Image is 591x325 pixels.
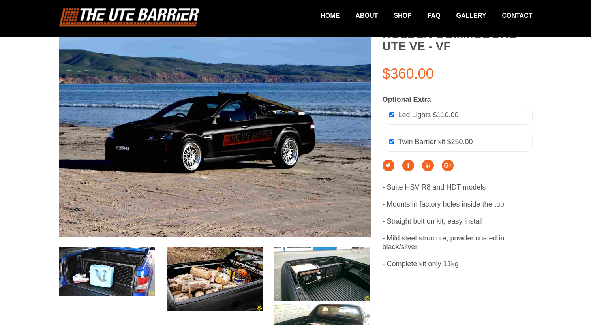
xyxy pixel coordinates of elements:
span: $360.00 [383,66,434,82]
a: Gallery [441,8,486,23]
a: Shop [378,8,411,23]
div: - Suite HSV R8 and HDT models - Mounts in factory holes inside the tub - Straight bolt on kit, ea... [377,28,538,269]
span: Led Lights $110.00 [398,111,459,119]
span: Twin Barrier kit $250.00 [398,138,473,146]
a: Contact [486,8,532,23]
a: FAQ [412,8,441,23]
a: Home [305,8,340,23]
h2: Holden Commodore Ute VE - VF [383,28,533,52]
a: About [340,8,378,23]
img: logo.png [59,8,200,27]
img: pontiac%20g8%20truck%20ute%20cargo%20barrier.jpg [59,28,371,237]
div: Optional Extra [383,96,533,104]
